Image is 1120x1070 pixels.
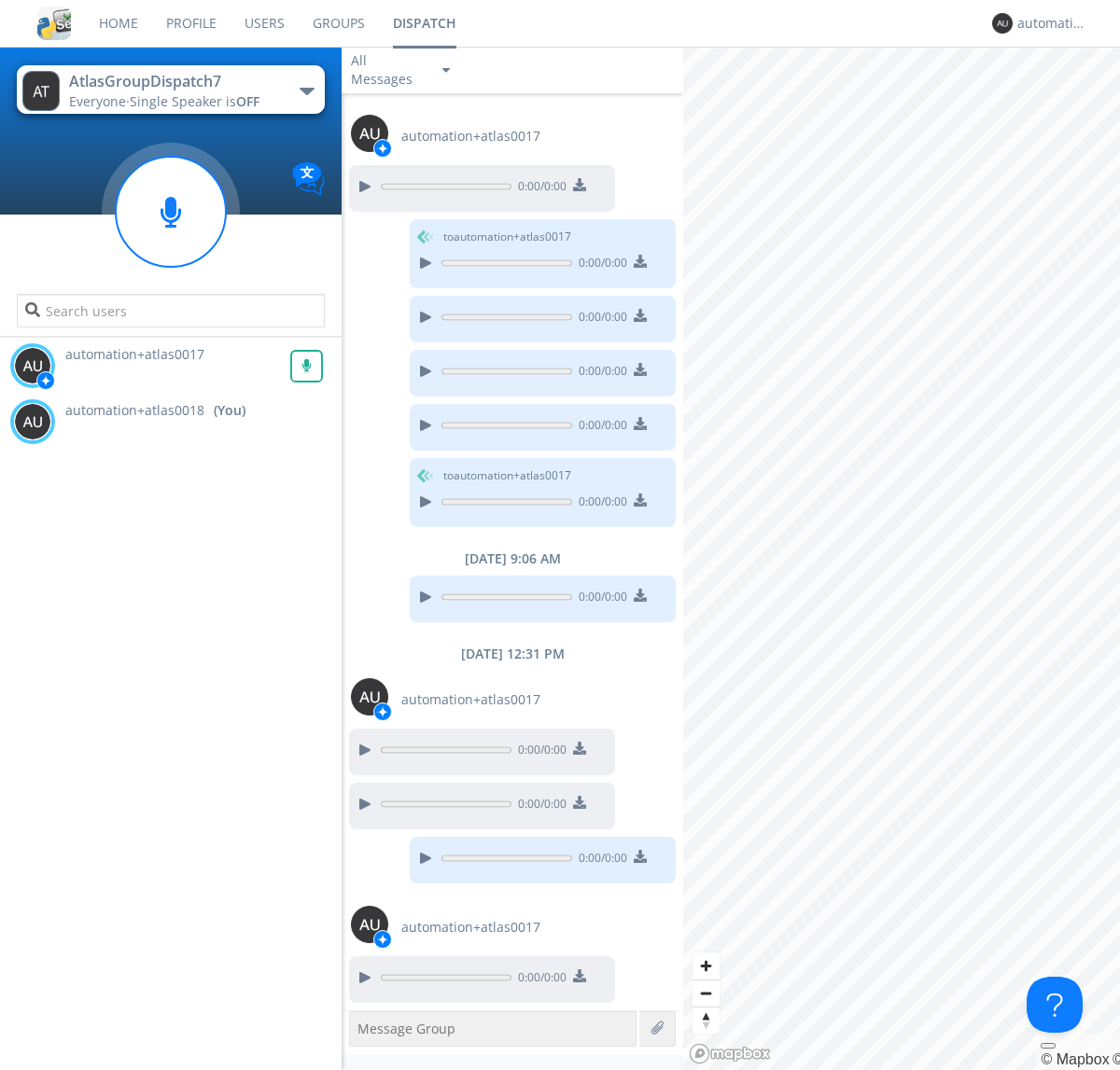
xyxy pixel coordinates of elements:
[14,403,51,440] img: 373638.png
[693,1007,720,1034] button: Reset bearing to north
[65,401,204,420] span: automation+atlas0018
[37,7,71,40] img: cddb5a64eb264b2086981ab96f4c1ba7
[573,969,586,982] img: download media button
[511,969,567,990] span: 0:00 / 0:00
[351,906,388,943] img: 373638.png
[693,952,720,980] button: Zoom in
[573,742,586,755] img: download media button
[443,467,571,484] span: to automation+atlas0017
[1027,977,1083,1033] iframe: Toggle Customer Support
[573,796,586,809] img: download media button
[65,345,204,363] span: automation+atlas0017
[14,347,51,384] img: 373638.png
[401,918,540,937] span: automation+atlas0017
[693,980,720,1007] button: Zoom out
[1041,1051,1109,1067] a: Mapbox
[573,178,586,191] img: download media button
[443,229,571,245] span: to automation+atlas0017
[17,294,324,327] input: Search users
[236,92,259,110] span: OFF
[572,493,627,514] span: 0:00 / 0:00
[634,255,647,268] img: download media button
[342,645,683,663] div: [DATE] 12:31 PM
[69,71,279,92] div: AtlasGroupDispatch7
[572,255,627,275] span: 0:00 / 0:00
[401,690,540,709] span: automation+atlas0017
[342,549,683,568] div: [DATE] 9:06 AM
[634,850,647,863] img: download media button
[17,65,324,114] button: AtlasGroupDispatch7Everyone·Single Speaker isOFF
[992,13,1013,34] img: 373638.png
[572,309,627,329] span: 0:00 / 0:00
[130,92,259,110] span: Single Speaker is
[511,178,567,199] span: 0:00 / 0:00
[634,363,647,376] img: download media button
[401,127,540,146] span: automation+atlas0017
[292,162,325,195] img: Translation enabled
[351,678,388,716] img: 373638.png
[511,796,567,816] span: 0:00 / 0:00
[351,51,426,89] div: All Messages
[69,92,279,111] div: Everyone ·
[689,1043,771,1064] a: Mapbox logo
[634,493,647,507] img: download media button
[572,589,627,609] span: 0:00 / 0:00
[693,980,720,1007] span: Zoom out
[572,417,627,438] span: 0:00 / 0:00
[1017,14,1087,33] div: automation+atlas0018
[634,589,647,602] img: download media button
[442,68,450,73] img: caret-down-sm.svg
[1041,1043,1056,1049] button: Toggle attribution
[634,309,647,322] img: download media button
[634,417,647,430] img: download media button
[351,115,388,152] img: 373638.png
[511,742,567,762] span: 0:00 / 0:00
[693,1007,720,1034] span: Reset bearing to north
[214,401,245,420] div: (You)
[22,71,60,111] img: 373638.png
[572,363,627,383] span: 0:00 / 0:00
[572,850,627,870] span: 0:00 / 0:00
